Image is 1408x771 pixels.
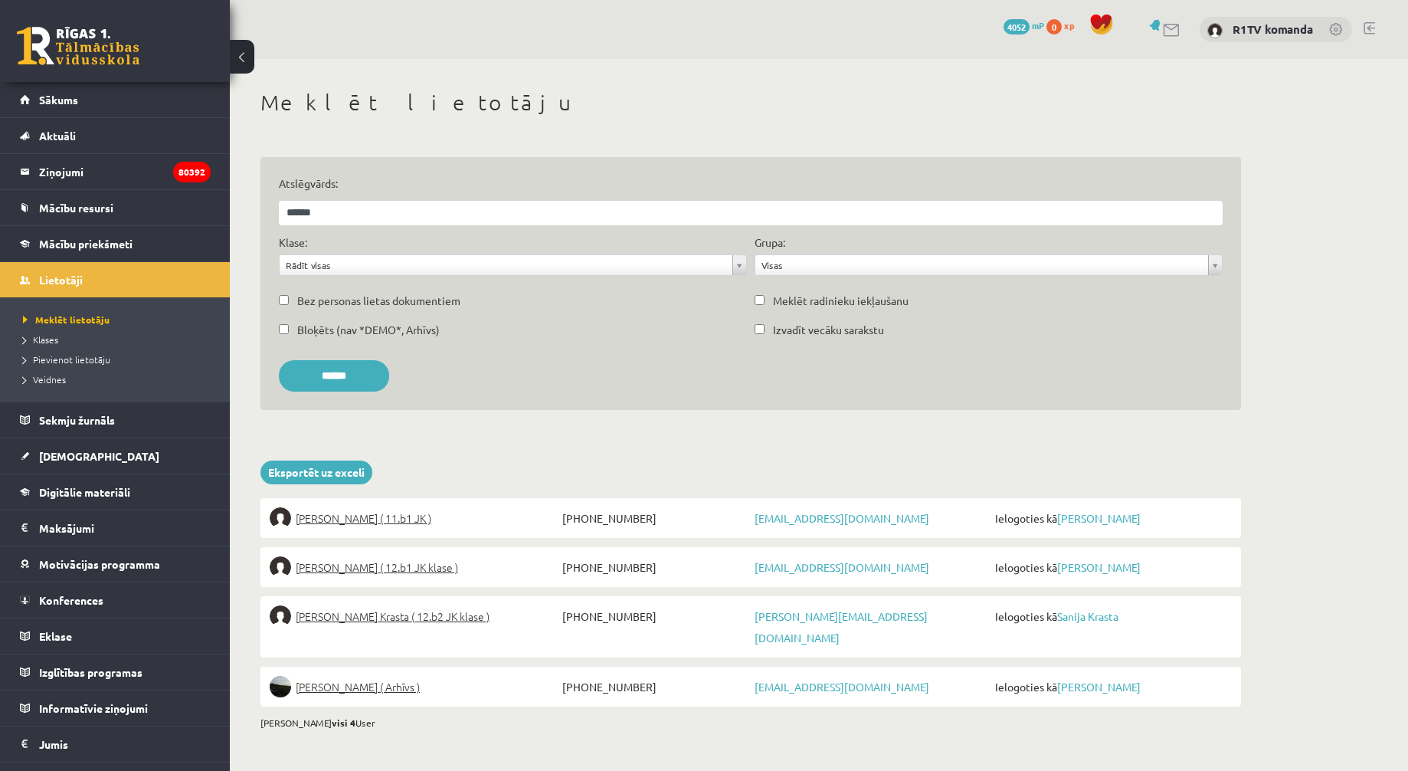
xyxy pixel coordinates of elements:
a: [PERSON_NAME][EMAIL_ADDRESS][DOMAIN_NAME] [755,609,928,645]
a: 0 xp [1046,19,1082,31]
span: Ielogoties kā [991,605,1232,627]
span: [PHONE_NUMBER] [558,605,751,627]
a: [PERSON_NAME] ( Arhīvs ) [270,676,558,697]
a: Sanija Krasta [1057,609,1118,623]
a: [PERSON_NAME] [1057,560,1141,574]
a: Motivācijas programma [20,546,211,582]
span: Eklase [39,629,72,643]
span: Meklēt lietotāju [23,313,110,326]
a: [EMAIL_ADDRESS][DOMAIN_NAME] [755,680,929,694]
div: [PERSON_NAME] User [260,716,1241,730]
img: Krista Herbsta [270,556,291,578]
span: Mācību resursi [39,201,113,215]
span: Digitālie materiāli [39,485,130,499]
a: [PERSON_NAME] ( 12.b1 JK klase ) [270,556,558,578]
a: Mācību priekšmeti [20,226,211,261]
label: Atslēgvārds: [279,176,1223,192]
span: Motivācijas programma [39,557,160,571]
span: Informatīvie ziņojumi [39,701,148,715]
span: 0 [1046,19,1062,34]
a: Visas [755,255,1222,275]
span: Lietotāji [39,273,83,287]
span: Ielogoties kā [991,507,1232,529]
a: Jumis [20,727,211,762]
span: Klases [23,333,58,346]
i: 80392 [173,162,211,182]
span: Mācību priekšmeti [39,237,133,251]
a: Sākums [20,82,211,117]
span: 4052 [1004,19,1030,34]
a: Veidnes [23,372,214,386]
span: xp [1064,19,1074,31]
a: Pievienot lietotāju [23,353,214,366]
a: [PERSON_NAME] ( 11.b1 JK ) [270,507,558,529]
b: visi 4 [332,717,355,729]
a: Rīgas 1. Tālmācības vidusskola [17,27,139,65]
span: Veidnes [23,373,66,385]
label: Klase: [279,235,307,251]
span: Ielogoties kā [991,676,1232,697]
a: [PERSON_NAME] [1057,680,1141,694]
a: [PERSON_NAME] Krasta ( 12.b2 JK klase ) [270,605,558,627]
a: R1TV komanda [1233,21,1313,37]
span: [PHONE_NUMBER] [558,507,751,529]
a: Konferences [20,582,211,618]
img: R1TV komanda [1207,23,1223,38]
legend: Maksājumi [39,510,211,546]
a: [EMAIL_ADDRESS][DOMAIN_NAME] [755,560,929,574]
a: Ziņojumi80392 [20,154,211,189]
span: Sākums [39,93,78,107]
span: [PERSON_NAME] ( 11.b1 JK ) [296,507,431,529]
a: Maksājumi [20,510,211,546]
span: Rādīt visas [286,255,726,275]
a: Digitālie materiāli [20,474,211,510]
a: Meklēt lietotāju [23,313,214,326]
span: Sekmju žurnāls [39,413,115,427]
img: Sanija Krasta [270,605,291,627]
span: [PERSON_NAME] Krasta ( 12.b2 JK klase ) [296,605,490,627]
label: Bloķēts (nav *DEMO*, Arhīvs) [297,322,440,338]
legend: Ziņojumi [39,154,211,189]
span: [PHONE_NUMBER] [558,556,751,578]
span: [PHONE_NUMBER] [558,676,751,697]
img: Laura Melne [270,676,291,697]
span: mP [1032,19,1044,31]
span: Jumis [39,737,68,751]
span: [PERSON_NAME] ( 12.b1 JK klase ) [296,556,458,578]
label: Bez personas lietas dokumentiem [297,293,460,309]
a: Sekmju žurnāls [20,402,211,438]
label: Izvadīt vecāku sarakstu [773,322,884,338]
span: [DEMOGRAPHIC_DATA] [39,449,159,463]
span: Pievienot lietotāju [23,353,110,366]
label: Grupa: [755,235,785,251]
a: Klases [23,333,214,346]
span: Konferences [39,593,103,607]
span: [PERSON_NAME] ( Arhīvs ) [296,676,420,697]
a: 4052 mP [1004,19,1044,31]
span: Visas [761,255,1202,275]
a: Mācību resursi [20,190,211,225]
span: Aktuāli [39,129,76,143]
a: Eksportēt uz exceli [260,461,372,484]
span: Ielogoties kā [991,556,1232,578]
img: Perisa Bogdanova [270,507,291,529]
a: [EMAIL_ADDRESS][DOMAIN_NAME] [755,511,929,525]
a: Aktuāli [20,118,211,153]
span: Izglītības programas [39,665,142,679]
a: Lietotāji [20,262,211,297]
a: Izglītības programas [20,655,211,690]
a: Rādīt visas [280,255,746,275]
a: Informatīvie ziņojumi [20,691,211,726]
a: [DEMOGRAPHIC_DATA] [20,438,211,474]
a: Eklase [20,618,211,654]
h1: Meklēt lietotāju [260,90,1241,116]
a: [PERSON_NAME] [1057,511,1141,525]
label: Meklēt radinieku iekļaušanu [773,293,909,309]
